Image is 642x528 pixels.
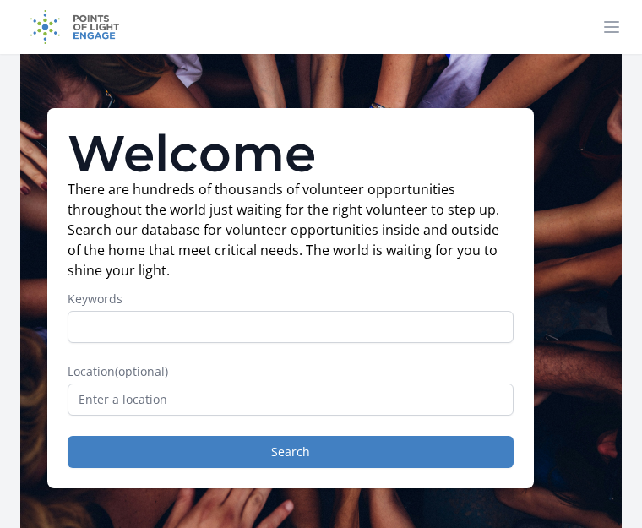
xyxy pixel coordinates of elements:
p: There are hundreds of thousands of volunteer opportunities throughout the world just waiting for ... [68,179,514,280]
label: Location [68,363,514,380]
input: Enter a location [68,384,514,416]
span: (optional) [115,363,168,379]
h1: Welcome [68,128,514,179]
label: Keywords [68,291,514,308]
button: Search [68,436,514,468]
